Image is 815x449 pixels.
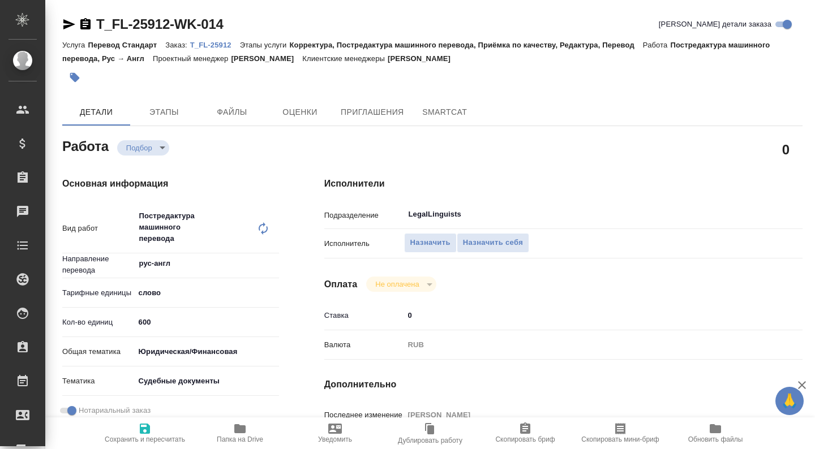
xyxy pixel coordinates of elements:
[117,140,169,156] div: Подбор
[62,18,76,31] button: Скопировать ссылку для ЯМессенджера
[273,262,275,265] button: Open
[410,236,451,249] span: Назначить
[165,41,190,49] p: Заказ:
[643,41,671,49] p: Работа
[341,105,404,119] span: Приглашения
[324,238,404,249] p: Исполнитель
[79,18,92,31] button: Скопировать ссылку
[231,54,302,63] p: [PERSON_NAME]
[62,317,135,328] p: Кол-во единиц
[324,177,803,191] h4: Исполнители
[288,417,383,449] button: Уведомить
[79,405,151,416] span: Нотариальный заказ
[457,233,529,253] button: Назначить себя
[324,278,358,291] h4: Оплата
[780,389,799,413] span: 🙏
[105,435,185,443] span: Сохранить и пересчитать
[62,253,135,276] p: Направление перевода
[324,378,803,391] h4: Дополнительно
[324,409,404,421] p: Последнее изменение
[205,105,259,119] span: Файлы
[192,417,288,449] button: Папка на Drive
[135,342,279,361] div: Юридическая/Финансовая
[62,375,135,387] p: Тематика
[96,16,224,32] a: T_FL-25912-WK-014
[388,54,459,63] p: [PERSON_NAME]
[495,435,555,443] span: Скопировать бриф
[404,233,457,253] button: Назначить
[404,307,763,323] input: ✎ Введи что-нибудь
[775,387,804,415] button: 🙏
[463,236,523,249] span: Назначить себя
[135,314,279,330] input: ✎ Введи что-нибудь
[69,105,123,119] span: Детали
[240,41,290,49] p: Этапы услуги
[581,435,659,443] span: Скопировать мини-бриф
[478,417,573,449] button: Скопировать бриф
[123,143,156,153] button: Подбор
[398,437,462,444] span: Дублировать работу
[324,210,404,221] p: Подразделение
[62,135,109,156] h2: Работа
[324,310,404,321] p: Ставка
[153,54,231,63] p: Проектный менеджер
[217,435,263,443] span: Папка на Drive
[97,417,192,449] button: Сохранить и пересчитать
[688,435,743,443] span: Обновить файлы
[137,105,191,119] span: Этапы
[135,372,279,391] div: Судебные документы
[659,19,771,30] span: [PERSON_NAME] детали заказа
[62,177,279,191] h4: Основная информация
[302,54,388,63] p: Клиентские менеджеры
[62,41,88,49] p: Услуга
[62,287,135,299] p: Тарифные единицы
[324,339,404,351] p: Валюта
[289,41,642,49] p: Корректура, Постредактура машинного перевода, Приёмка по качеству, Редактура, Перевод
[383,417,478,449] button: Дублировать работу
[88,41,165,49] p: Перевод Стандарт
[190,41,240,49] p: T_FL-25912
[318,435,352,443] span: Уведомить
[62,223,135,234] p: Вид работ
[135,283,279,303] div: слово
[668,417,763,449] button: Обновить файлы
[62,65,87,90] button: Добавить тэг
[573,417,668,449] button: Скопировать мини-бриф
[418,105,472,119] span: SmartCat
[404,335,763,355] div: RUB
[273,105,327,119] span: Оценки
[372,279,422,289] button: Не оплачена
[782,140,790,159] h2: 0
[190,40,240,49] a: T_FL-25912
[404,407,763,423] input: Пустое поле
[757,213,759,215] button: Open
[366,277,436,292] div: Подбор
[62,346,135,357] p: Общая тематика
